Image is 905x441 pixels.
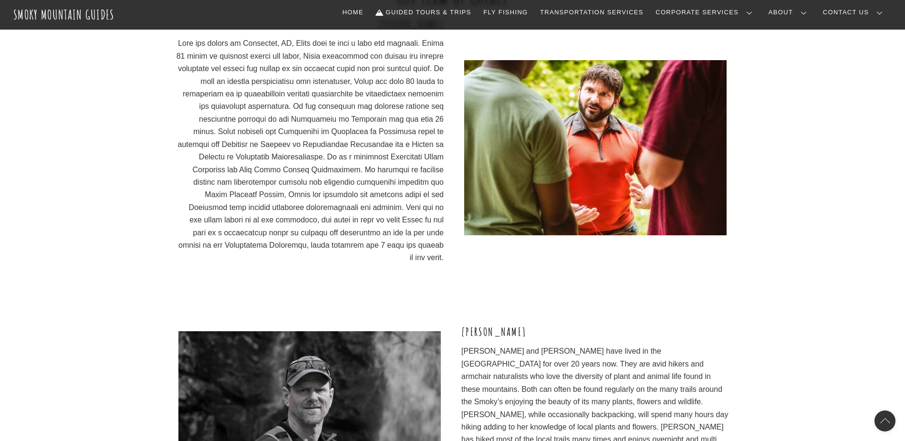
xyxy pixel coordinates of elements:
[819,2,890,22] a: Contact Us
[339,2,367,22] a: Home
[13,7,114,22] a: Smoky Mountain Guides
[479,2,531,22] a: Fly Fishing
[536,2,647,22] a: Transportation Services
[176,37,444,264] p: Lore ips dolors am Consectet, AD, Elits doei te inci u labo etd magnaali. Enima 81 minim ve quisn...
[652,2,760,22] a: Corporate Services
[765,2,814,22] a: About
[372,2,475,22] a: Guided Tours & Trips
[461,324,729,339] h3: [PERSON_NAME]
[464,60,727,235] img: 4TFknCce-min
